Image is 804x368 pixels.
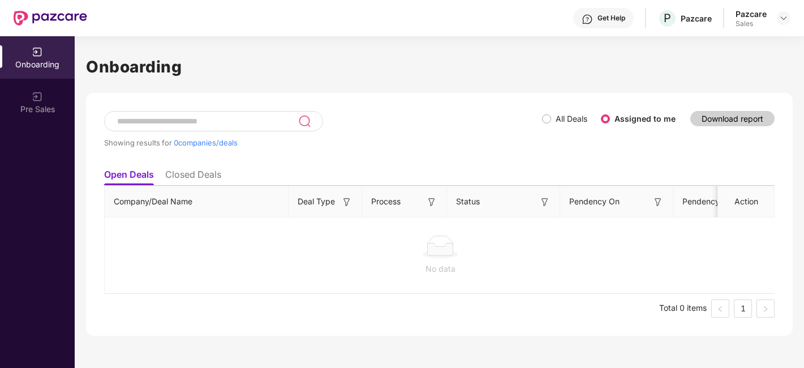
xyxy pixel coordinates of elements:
[756,299,775,318] button: right
[32,46,43,58] img: svg+xml;base64,PHN2ZyB3aWR0aD0iMjAiIGhlaWdodD0iMjAiIHZpZXdCb3g9IjAgMCAyMCAyMCIgZmlsbD0ibm9uZSIgeG...
[14,11,87,25] img: New Pazcare Logo
[32,91,43,102] img: svg+xml;base64,PHN2ZyB3aWR0aD0iMjAiIGhlaWdodD0iMjAiIHZpZXdCb3g9IjAgMCAyMCAyMCIgZmlsbD0ibm9uZSIgeG...
[736,19,767,28] div: Sales
[298,114,311,128] img: svg+xml;base64,PHN2ZyB3aWR0aD0iMjQiIGhlaWdodD0iMjUiIHZpZXdCb3g9IjAgMCAyNCAyNSIgZmlsbD0ibm9uZSIgeG...
[104,169,154,185] li: Open Deals
[597,14,625,23] div: Get Help
[104,138,542,147] div: Showing results for
[690,111,775,126] button: Download report
[736,8,767,19] div: Pazcare
[165,169,221,185] li: Closed Deals
[681,13,712,24] div: Pazcare
[426,196,437,208] img: svg+xml;base64,PHN2ZyB3aWR0aD0iMTYiIGhlaWdodD0iMTYiIHZpZXdCb3g9IjAgMCAxNiAxNiIgZmlsbD0ibm9uZSIgeG...
[762,306,769,313] span: right
[717,306,724,313] span: left
[711,299,729,318] li: Previous Page
[298,195,335,208] span: Deal Type
[652,196,664,208] img: svg+xml;base64,PHN2ZyB3aWR0aD0iMTYiIGhlaWdodD0iMTYiIHZpZXdCb3g9IjAgMCAxNiAxNiIgZmlsbD0ibm9uZSIgeG...
[582,14,593,25] img: svg+xml;base64,PHN2ZyBpZD0iSGVscC0zMngzMiIgeG1sbnM9Imh0dHA6Ly93d3cudzMub3JnLzIwMDAvc3ZnIiB3aWR0aD...
[569,195,620,208] span: Pendency On
[371,195,401,208] span: Process
[756,299,775,318] li: Next Page
[718,186,775,217] th: Action
[711,299,729,318] button: left
[174,138,238,147] span: 0 companies/deals
[734,299,752,318] li: 1
[456,195,480,208] span: Status
[341,196,352,208] img: svg+xml;base64,PHN2ZyB3aWR0aD0iMTYiIGhlaWdodD0iMTYiIHZpZXdCb3g9IjAgMCAxNiAxNiIgZmlsbD0ibm9uZSIgeG...
[556,114,587,123] label: All Deals
[673,186,758,217] th: Pendency
[105,186,289,217] th: Company/Deal Name
[682,195,740,208] span: Pendency
[114,263,767,275] div: No data
[659,299,707,318] li: Total 0 items
[86,54,793,79] h1: Onboarding
[614,114,676,123] label: Assigned to me
[734,300,751,317] a: 1
[779,14,788,23] img: svg+xml;base64,PHN2ZyBpZD0iRHJvcGRvd24tMzJ4MzIiIHhtbG5zPSJodHRwOi8vd3d3LnczLm9yZy8yMDAwL3N2ZyIgd2...
[664,11,671,25] span: P
[539,196,551,208] img: svg+xml;base64,PHN2ZyB3aWR0aD0iMTYiIGhlaWdodD0iMTYiIHZpZXdCb3g9IjAgMCAxNiAxNiIgZmlsbD0ibm9uZSIgeG...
